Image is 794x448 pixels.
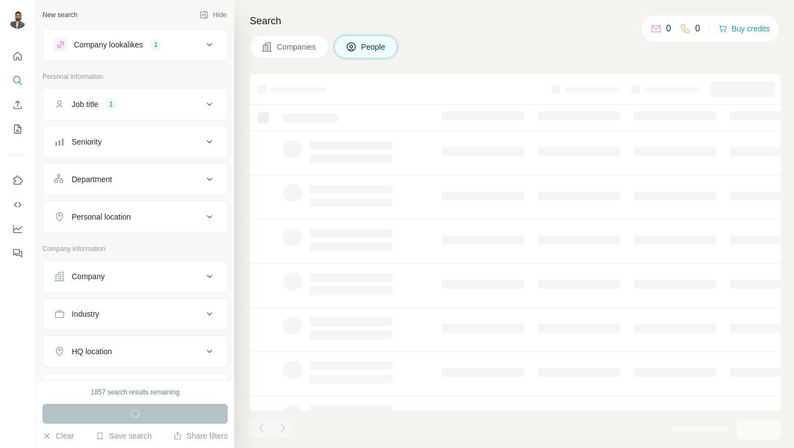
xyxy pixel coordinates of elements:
[42,430,74,441] button: Clear
[42,10,77,20] div: New search
[43,91,227,118] button: Job title1
[43,376,227,402] button: Annual revenue ($)
[72,211,131,222] div: Personal location
[666,22,671,35] p: 0
[250,13,781,29] h4: Search
[9,195,26,215] button: Use Surfe API
[43,204,227,230] button: Personal location
[91,387,180,397] div: 1857 search results remaining
[105,99,117,109] div: 1
[9,243,26,263] button: Feedback
[72,308,99,319] div: Industry
[72,271,105,282] div: Company
[42,72,228,82] p: Personal information
[43,129,227,155] button: Seniority
[9,46,26,66] button: Quick start
[43,31,227,58] button: Company lookalikes1
[9,170,26,190] button: Use Surfe on LinkedIn
[43,263,227,290] button: Company
[9,71,26,90] button: Search
[9,11,26,29] img: Avatar
[95,430,152,441] button: Save search
[149,40,162,50] div: 1
[74,39,143,50] div: Company lookalikes
[173,430,228,441] button: Share filters
[277,41,317,52] span: Companies
[43,166,227,193] button: Department
[9,95,26,115] button: Enrich CSV
[718,21,770,36] button: Buy credits
[72,99,98,110] div: Job title
[72,346,112,357] div: HQ location
[72,174,112,185] div: Department
[9,219,26,239] button: Dashboard
[42,244,228,254] p: Company information
[361,41,387,52] span: People
[72,136,101,147] div: Seniority
[43,338,227,365] button: HQ location
[43,301,227,327] button: Industry
[192,7,234,23] button: Hide
[9,119,26,139] button: My lists
[695,22,700,35] p: 0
